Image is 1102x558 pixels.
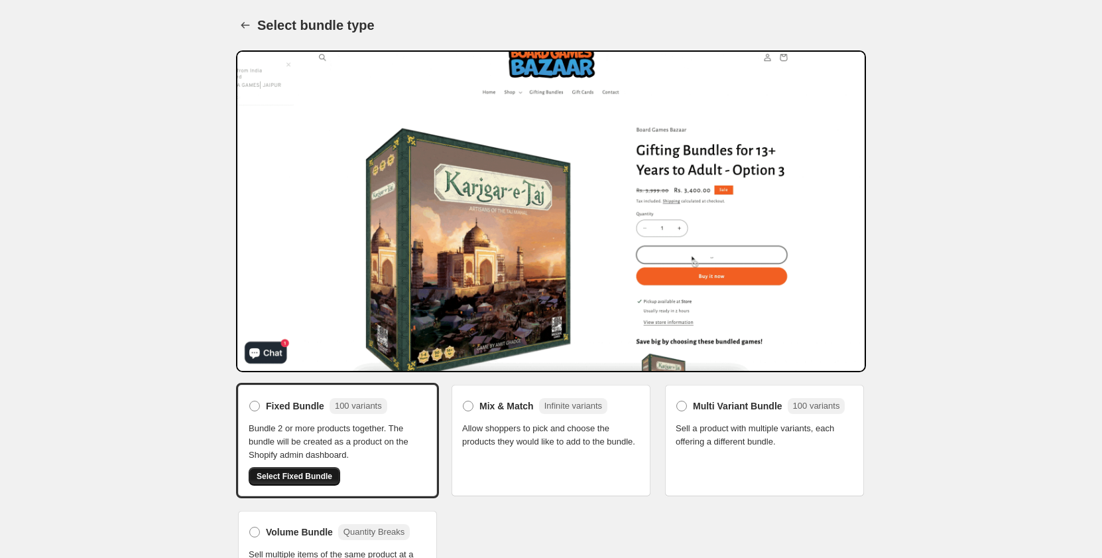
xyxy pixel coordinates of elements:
[479,399,534,413] span: Mix & Match
[462,422,640,449] span: Allow shoppers to pick and choose the products they would like to add to the bundle.
[236,50,866,372] img: Bundle Preview
[266,525,333,539] span: Volume Bundle
[793,401,840,411] span: 100 variants
[544,401,602,411] span: Infinite variants
[266,399,324,413] span: Fixed Bundle
[236,16,255,35] button: Back
[693,399,782,413] span: Multi Variant Bundle
[249,422,426,462] span: Bundle 2 or more products together. The bundle will be created as a product on the Shopify admin ...
[249,467,340,486] button: Select Fixed Bundle
[335,401,382,411] span: 100 variants
[257,17,375,33] h1: Select bundle type
[676,422,853,449] span: Sell a product with multiple variants, each offering a different bundle.
[343,527,405,537] span: Quantity Breaks
[257,471,332,482] span: Select Fixed Bundle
